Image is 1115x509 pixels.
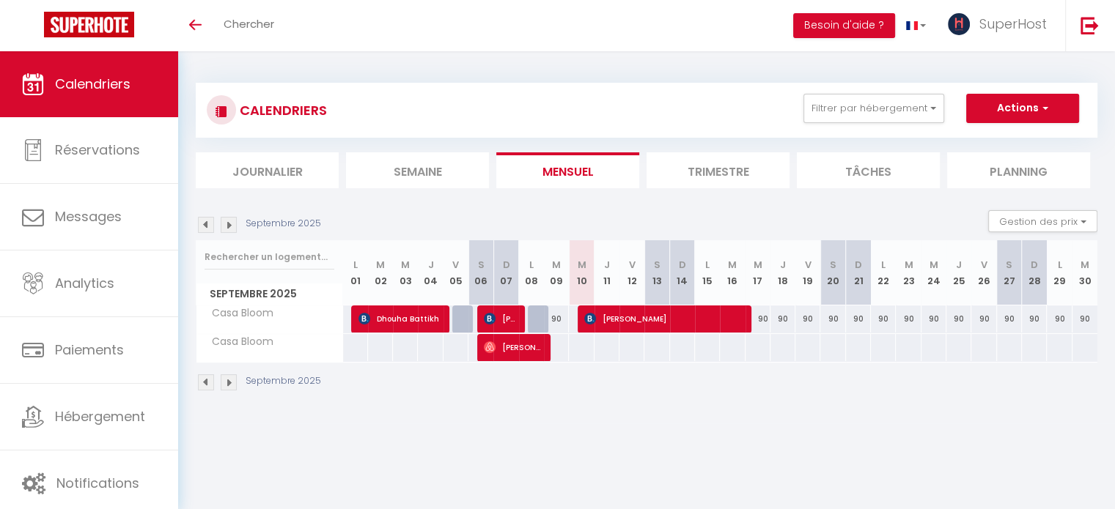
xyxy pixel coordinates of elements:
span: Réservations [55,141,140,159]
abbr: L [881,258,886,272]
span: Paiements [55,341,124,359]
abbr: J [428,258,434,272]
div: 90 [746,305,770,332]
span: Casa Bloom [199,305,277,322]
th: 10 [569,240,594,305]
img: Super Booking [44,12,134,37]
th: 21 [846,240,871,305]
img: ... [948,13,970,35]
div: 90 [846,305,871,332]
div: 90 [1022,305,1047,332]
abbr: D [503,258,510,272]
th: 28 [1022,240,1047,305]
th: 18 [770,240,795,305]
abbr: V [981,258,987,272]
th: 11 [595,240,619,305]
abbr: D [679,258,686,272]
p: Septembre 2025 [246,217,321,231]
div: 90 [896,305,921,332]
div: 90 [544,305,569,332]
th: 16 [720,240,745,305]
th: 15 [695,240,720,305]
span: [PERSON_NAME] [584,305,742,332]
button: Gestion des prix [988,210,1097,232]
th: 17 [746,240,770,305]
abbr: S [654,258,660,272]
th: 07 [493,240,518,305]
th: 19 [795,240,820,305]
img: logout [1081,16,1099,34]
abbr: M [930,258,938,272]
th: 20 [820,240,845,305]
h3: CALENDRIERS [236,94,327,127]
th: 24 [921,240,946,305]
div: 90 [871,305,896,332]
th: 13 [644,240,669,305]
abbr: J [604,258,610,272]
abbr: M [754,258,762,272]
abbr: S [830,258,836,272]
th: 25 [946,240,971,305]
div: 90 [971,305,996,332]
p: Septembre 2025 [246,374,321,388]
th: 03 [393,240,418,305]
th: 06 [468,240,493,305]
abbr: S [478,258,485,272]
li: Planning [947,152,1090,188]
div: 90 [795,305,820,332]
abbr: M [1081,258,1089,272]
div: 90 [1072,305,1097,332]
th: 08 [519,240,544,305]
abbr: J [780,258,786,272]
abbr: V [805,258,812,272]
th: 29 [1047,240,1072,305]
abbr: M [401,258,410,272]
th: 30 [1072,240,1097,305]
span: Chercher [224,16,274,31]
th: 09 [544,240,569,305]
abbr: V [452,258,459,272]
abbr: J [956,258,962,272]
th: 23 [896,240,921,305]
span: [PERSON_NAME] [484,305,517,332]
div: 90 [997,305,1022,332]
abbr: D [1031,258,1038,272]
th: 26 [971,240,996,305]
span: [PERSON_NAME] [484,333,542,361]
th: 22 [871,240,896,305]
li: Tâches [797,152,940,188]
li: Journalier [196,152,339,188]
span: Messages [55,207,122,226]
span: Notifications [56,474,139,492]
abbr: L [1057,258,1061,272]
th: 05 [444,240,468,305]
abbr: M [577,258,586,272]
span: Analytics [55,274,114,292]
li: Trimestre [647,152,790,188]
div: 90 [946,305,971,332]
abbr: V [629,258,636,272]
th: 27 [997,240,1022,305]
div: 90 [921,305,946,332]
input: Rechercher un logement... [205,244,334,270]
th: 04 [418,240,443,305]
th: 12 [619,240,644,305]
abbr: L [529,258,534,272]
span: Calendriers [55,75,130,93]
span: Septembre 2025 [196,283,342,305]
abbr: L [705,258,710,272]
button: Filtrer par hébergement [803,94,944,123]
button: Ouvrir le widget de chat LiveChat [12,6,56,50]
div: 90 [1047,305,1072,332]
abbr: L [353,258,358,272]
div: 90 [770,305,795,332]
button: Actions [966,94,1079,123]
abbr: D [855,258,862,272]
span: Dhouha Battikh [358,305,441,332]
abbr: S [1006,258,1012,272]
th: 14 [670,240,695,305]
th: 01 [343,240,368,305]
abbr: M [728,258,737,272]
li: Mensuel [496,152,639,188]
span: Hébergement [55,407,145,426]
